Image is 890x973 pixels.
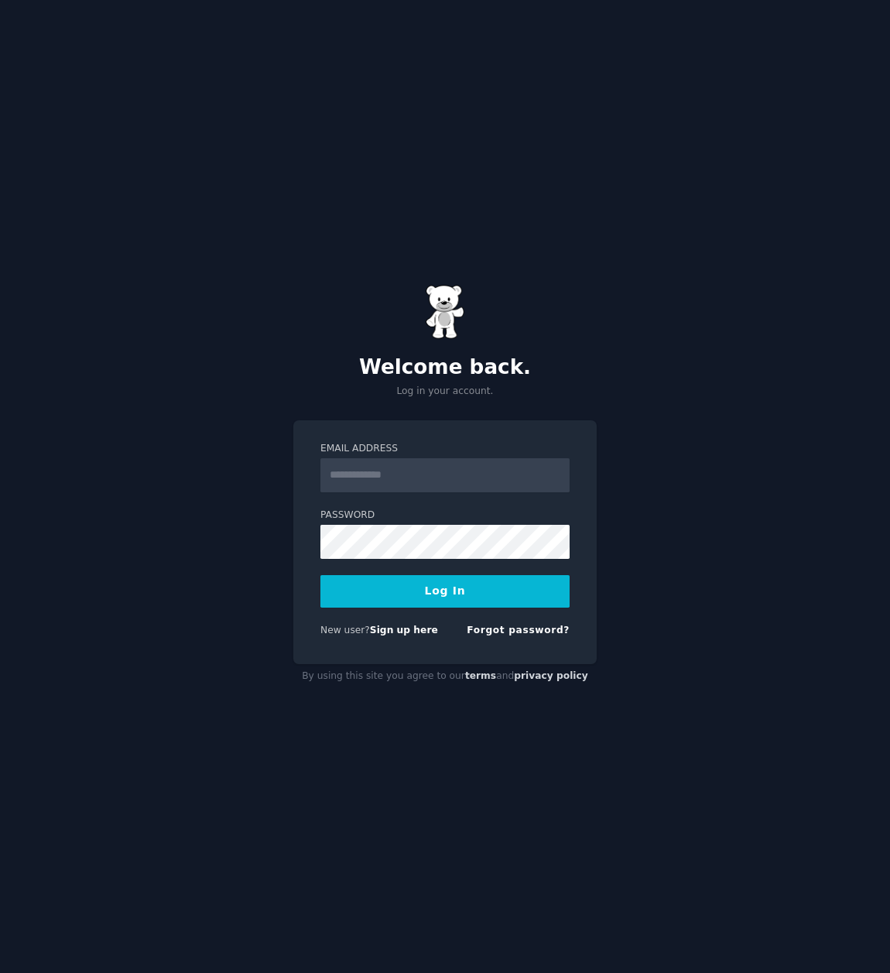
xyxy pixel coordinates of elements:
[370,625,438,636] a: Sign up here
[514,670,588,681] a: privacy policy
[293,664,597,689] div: By using this site you agree to our and
[465,670,496,681] a: terms
[320,575,570,608] button: Log In
[426,285,464,339] img: Gummy Bear
[293,355,597,380] h2: Welcome back.
[320,625,370,636] span: New user?
[320,509,570,522] label: Password
[320,442,570,456] label: Email Address
[293,385,597,399] p: Log in your account.
[467,625,570,636] a: Forgot password?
